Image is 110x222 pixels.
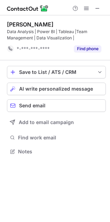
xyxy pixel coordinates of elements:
[7,66,106,78] button: save-profile-one-click
[7,83,106,95] button: AI write personalized message
[19,103,45,108] span: Send email
[74,45,101,52] button: Reveal Button
[19,69,94,75] div: Save to List / ATS / CRM
[7,99,106,112] button: Send email
[7,147,106,156] button: Notes
[7,21,53,28] div: [PERSON_NAME]
[7,133,106,143] button: Find work email
[18,135,103,141] span: Find work email
[19,86,93,92] span: AI write personalized message
[7,4,49,13] img: ContactOut v5.3.10
[7,29,106,41] div: Data Analysis | Power BI | Tableau |Team Management | Data Visualization |
[19,120,74,125] span: Add to email campaign
[7,116,106,129] button: Add to email campaign
[18,148,103,155] span: Notes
